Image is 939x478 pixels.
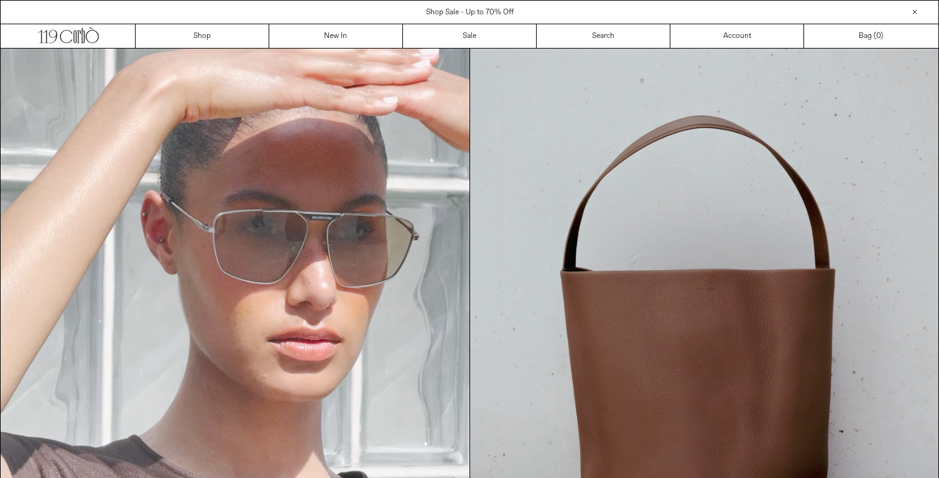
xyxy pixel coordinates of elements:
[670,24,804,48] a: Account
[403,24,537,48] a: Sale
[136,24,269,48] a: Shop
[426,7,514,17] a: Shop Sale - Up to 70% Off
[537,24,670,48] a: Search
[876,30,883,42] span: )
[876,31,881,41] span: 0
[269,24,403,48] a: New In
[804,24,938,48] a: Bag ()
